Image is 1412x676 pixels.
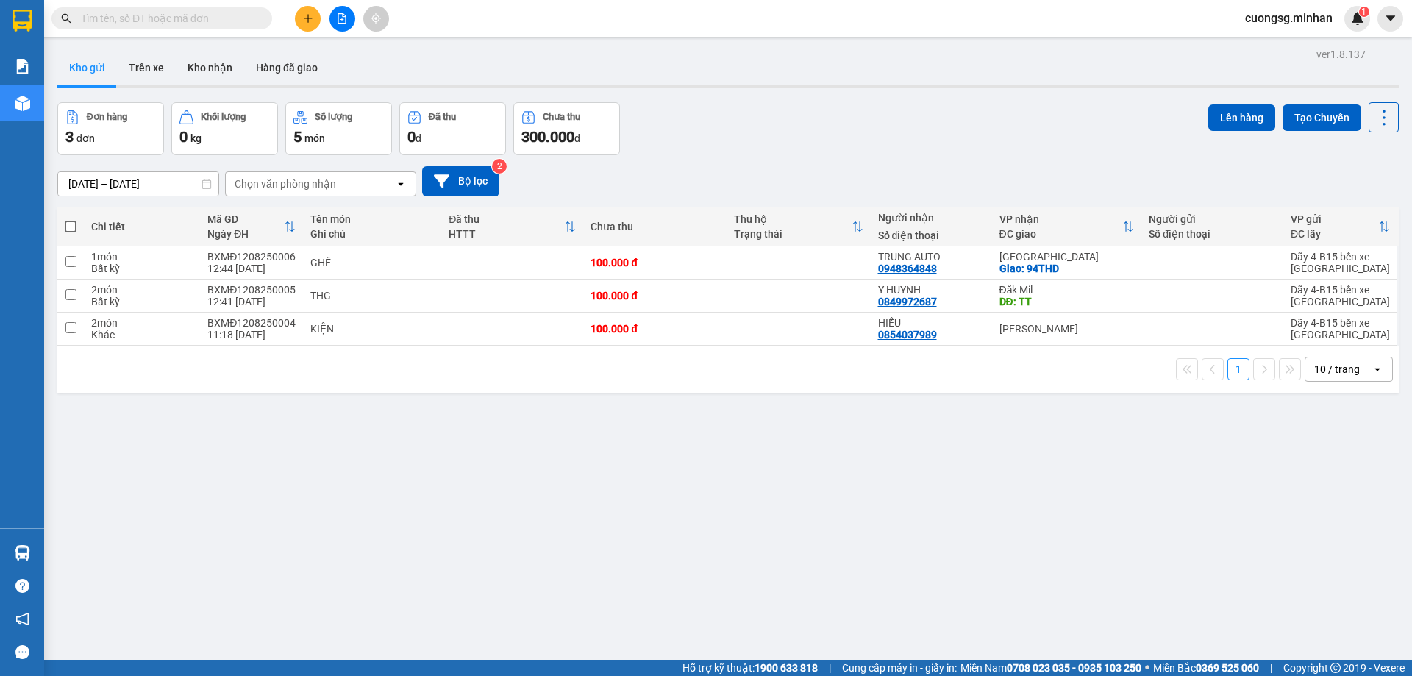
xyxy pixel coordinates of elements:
div: Dãy 4-B15 bến xe [GEOGRAPHIC_DATA] [1291,284,1390,307]
img: icon-new-feature [1351,12,1364,25]
div: Người gửi [1149,213,1276,225]
th: Toggle SortBy [1283,207,1397,246]
div: Mã GD [207,213,284,225]
button: Khối lượng0kg [171,102,278,155]
div: Giao: 94THD [999,263,1135,274]
span: search [61,13,71,24]
button: Bộ lọc [422,166,499,196]
img: warehouse-icon [15,545,30,561]
button: Kho nhận [176,50,244,85]
span: 0 [179,128,188,146]
div: KIỆN [310,323,434,335]
img: logo-vxr [13,10,32,32]
div: BXMĐ1208250005 [207,284,296,296]
span: plus [303,13,313,24]
span: | [1270,660,1272,676]
div: Ngày ĐH [207,228,284,240]
div: 12:41 [DATE] [207,296,296,307]
svg: open [395,178,407,190]
div: TRUNG AUTO [878,251,985,263]
div: Đăk Mil [999,284,1135,296]
div: HTTT [449,228,564,240]
span: message [15,645,29,659]
span: Hỗ trợ kỹ thuật: [682,660,818,676]
span: aim [371,13,381,24]
th: Toggle SortBy [992,207,1142,246]
div: Chưa thu [591,221,719,232]
span: 0 [407,128,416,146]
img: warehouse-icon [15,96,30,111]
span: ⚪️ [1145,665,1149,671]
strong: 0708 023 035 - 0935 103 250 [1007,662,1141,674]
div: Ghi chú [310,228,434,240]
button: Lên hàng [1208,104,1275,131]
svg: open [1372,363,1383,375]
span: kg [190,132,202,144]
button: file-add [329,6,355,32]
span: 3 [65,128,74,146]
div: [GEOGRAPHIC_DATA] [999,251,1135,263]
div: Đơn hàng [87,112,127,122]
input: Tìm tên, số ĐT hoặc mã đơn [81,10,254,26]
button: Chưa thu300.000đ [513,102,620,155]
button: Đơn hàng3đơn [57,102,164,155]
button: plus [295,6,321,32]
div: 2 món [91,317,193,329]
div: 11:18 [DATE] [207,329,296,341]
button: Trên xe [117,50,176,85]
span: 1 [1361,7,1366,17]
div: Tên món [310,213,434,225]
strong: 1900 633 818 [755,662,818,674]
div: 0854037989 [878,329,937,341]
sup: 1 [1359,7,1369,17]
div: BXMĐ1208250006 [207,251,296,263]
div: Bất kỳ [91,263,193,274]
button: Đã thu0đ [399,102,506,155]
div: Chưa thu [543,112,580,122]
div: Chi tiết [91,221,193,232]
button: Hàng đã giao [244,50,329,85]
img: solution-icon [15,59,30,74]
div: ĐC giao [999,228,1123,240]
div: [PERSON_NAME] [999,323,1135,335]
strong: 0369 525 060 [1196,662,1259,674]
div: BXMĐ1208250004 [207,317,296,329]
span: cuongsg.minhan [1233,9,1344,27]
span: đơn [76,132,95,144]
span: 5 [293,128,302,146]
div: Dãy 4-B15 bến xe [GEOGRAPHIC_DATA] [1291,251,1390,274]
div: 100.000 đ [591,323,719,335]
div: Y HUYNH [878,284,985,296]
div: 0948364848 [878,263,937,274]
div: 100.000 đ [591,290,719,302]
div: Số lượng [315,112,352,122]
th: Toggle SortBy [727,207,870,246]
span: Cung cấp máy in - giấy in: [842,660,957,676]
div: 100.000 đ [591,257,719,268]
span: | [829,660,831,676]
span: đ [574,132,580,144]
div: Trạng thái [734,228,851,240]
div: ĐC lấy [1291,228,1378,240]
span: Miền Bắc [1153,660,1259,676]
button: aim [363,6,389,32]
div: 10 / trang [1314,362,1360,377]
div: Dãy 4-B15 bến xe [GEOGRAPHIC_DATA] [1291,317,1390,341]
button: Số lượng5món [285,102,392,155]
span: caret-down [1384,12,1397,25]
button: Tạo Chuyến [1283,104,1361,131]
div: THG [310,290,434,302]
span: món [304,132,325,144]
div: Thu hộ [734,213,851,225]
div: ver 1.8.137 [1316,46,1366,63]
button: 1 [1227,358,1249,380]
div: DĐ: TT [999,296,1135,307]
div: Bất kỳ [91,296,193,307]
span: 300.000 [521,128,574,146]
div: 2 món [91,284,193,296]
div: GHẾ [310,257,434,268]
div: 1 món [91,251,193,263]
div: VP nhận [999,213,1123,225]
span: question-circle [15,579,29,593]
div: Đã thu [449,213,564,225]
